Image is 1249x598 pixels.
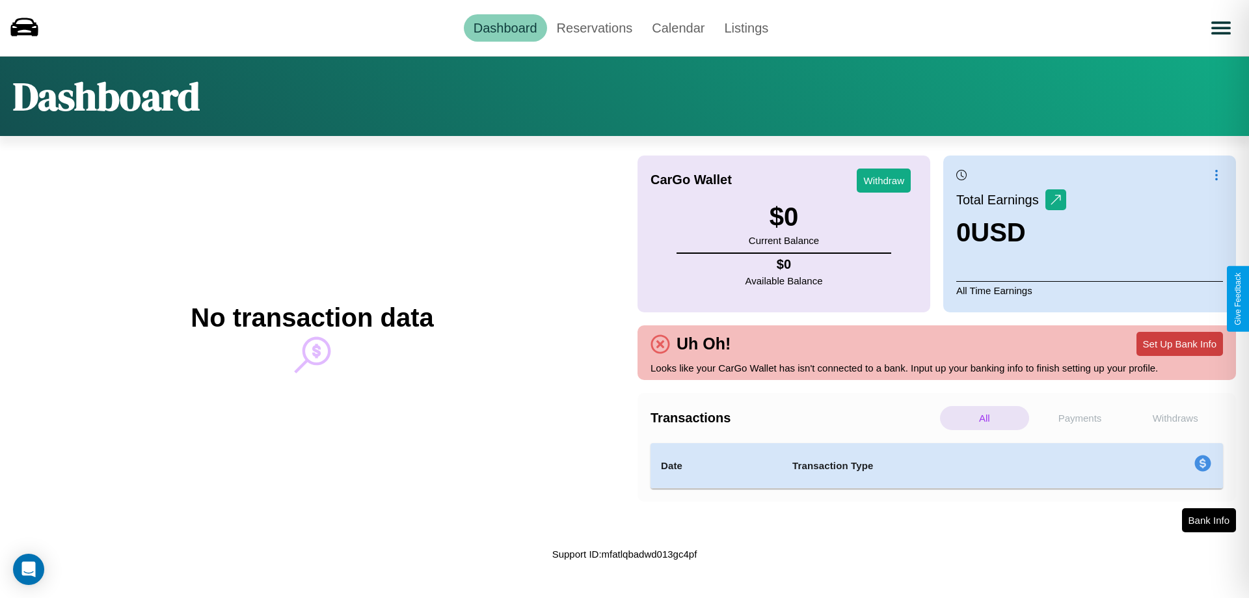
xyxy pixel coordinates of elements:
[749,202,819,232] h3: $ 0
[651,411,937,426] h4: Transactions
[191,303,433,333] h2: No transaction data
[1233,273,1242,325] div: Give Feedback
[642,14,714,42] a: Calendar
[1136,332,1223,356] button: Set Up Bank Info
[1131,406,1220,430] p: Withdraws
[745,272,823,290] p: Available Balance
[792,458,1088,474] h4: Transaction Type
[956,188,1045,211] p: Total Earnings
[661,458,772,474] h4: Date
[547,14,643,42] a: Reservations
[1203,10,1239,46] button: Open menu
[745,257,823,272] h4: $ 0
[1036,406,1125,430] p: Payments
[651,443,1223,489] table: simple table
[670,334,737,353] h4: Uh Oh!
[857,169,911,193] button: Withdraw
[464,14,547,42] a: Dashboard
[749,232,819,249] p: Current Balance
[651,359,1223,377] p: Looks like your CarGo Wallet has isn't connected to a bank. Input up your banking info to finish ...
[13,554,44,585] div: Open Intercom Messenger
[1182,508,1236,532] button: Bank Info
[552,545,697,563] p: Support ID: mfatlqbadwd013gc4pf
[651,172,732,187] h4: CarGo Wallet
[714,14,778,42] a: Listings
[13,70,200,123] h1: Dashboard
[956,281,1223,299] p: All Time Earnings
[940,406,1029,430] p: All
[956,218,1066,247] h3: 0 USD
